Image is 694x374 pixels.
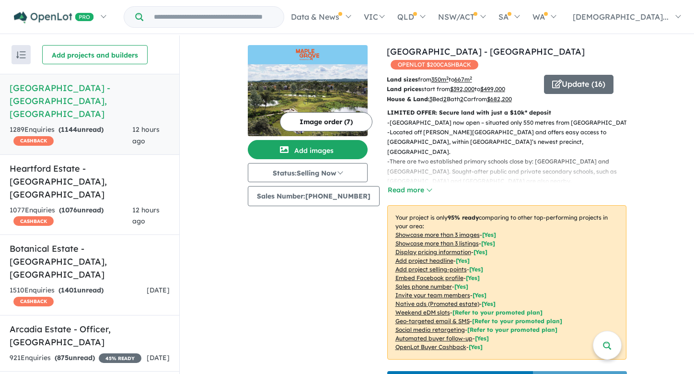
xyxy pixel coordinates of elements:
[395,292,470,299] u: Invite your team members
[469,266,483,273] span: [ Yes ]
[248,140,368,159] button: Add images
[429,95,432,103] u: 3
[472,317,562,325] span: [Refer to your promoted plan]
[431,76,449,83] u: 350 m
[395,335,473,342] u: Automated buyer follow-up
[99,353,141,363] span: 45 % READY
[61,286,77,294] span: 1401
[10,352,141,364] div: 921 Enquir ies
[573,12,669,22] span: [DEMOGRAPHIC_DATA]...
[446,75,449,81] sup: 2
[456,257,470,264] span: [ Yes ]
[467,326,557,333] span: [Refer to your promoted plan]
[248,163,368,182] button: Status:Selling Now
[448,214,479,221] b: 95 % ready
[387,76,418,83] b: Land sizes
[248,45,368,136] a: Maple Grove Estate - Pakenham East LogoMaple Grove Estate - Pakenham East
[387,75,537,84] p: from
[449,76,472,83] span: to
[14,12,94,23] img: Openlot PRO Logo White
[395,274,463,281] u: Embed Facebook profile
[10,323,170,349] h5: Arcadia Estate - Officer , [GEOGRAPHIC_DATA]
[544,75,613,94] button: Update (16)
[454,76,472,83] u: 667 m
[387,185,432,196] button: Read more
[132,206,160,226] span: 12 hours ago
[248,186,380,206] button: Sales Number:[PHONE_NUMBER]
[42,45,148,64] button: Add projects and builders
[61,125,77,134] span: 1144
[387,205,626,360] p: Your project is only comparing to other top-performing projects in your area: - - - - - - - - - -...
[252,49,364,60] img: Maple Grove Estate - Pakenham East Logo
[474,248,487,256] span: [ Yes ]
[470,75,472,81] sup: 2
[480,85,505,93] u: $ 499,000
[10,242,170,281] h5: Botanical Estate - [GEOGRAPHIC_DATA] , [GEOGRAPHIC_DATA]
[395,248,471,256] u: Display pricing information
[395,266,467,273] u: Add project selling-points
[443,95,447,103] u: 2
[10,162,170,201] h5: Heartford Estate - [GEOGRAPHIC_DATA] , [GEOGRAPHIC_DATA]
[395,317,470,325] u: Geo-targeted email & SMS
[395,300,479,307] u: Native ads (Promoted estate)
[58,286,104,294] strong: ( unread)
[482,300,496,307] span: [Yes]
[395,343,466,351] u: OpenLot Buyer Cashback
[466,274,480,281] span: [ Yes ]
[387,128,634,157] p: - Located off [PERSON_NAME][GEOGRAPHIC_DATA] and offers easy access to [GEOGRAPHIC_DATA], within ...
[395,231,480,238] u: Showcase more than 3 images
[13,297,54,306] span: CASHBACK
[387,157,634,186] p: - There are two established primary schools close by: [GEOGRAPHIC_DATA] and [GEOGRAPHIC_DATA]. So...
[132,125,160,145] span: 12 hours ago
[487,95,512,103] u: $ 682,200
[474,85,505,93] span: to
[387,108,626,117] p: LIMITED OFFER: Secure land with just a $10k* deposit
[61,206,77,214] span: 1076
[387,46,585,57] a: [GEOGRAPHIC_DATA] - [GEOGRAPHIC_DATA]
[58,125,104,134] strong: ( unread)
[395,257,453,264] u: Add project headline
[482,231,496,238] span: [ Yes ]
[469,343,483,351] span: [Yes]
[454,283,468,290] span: [ Yes ]
[391,60,478,70] span: OPENLOT $ 200 CASHBACK
[10,82,170,120] h5: [GEOGRAPHIC_DATA] - [GEOGRAPHIC_DATA] , [GEOGRAPHIC_DATA]
[387,118,634,128] p: - [GEOGRAPHIC_DATA] now open – situated only 550 metres from [GEOGRAPHIC_DATA]
[450,85,474,93] u: $ 392,000
[387,94,537,104] p: Bed Bath Car from
[473,292,486,299] span: [ Yes ]
[248,64,368,136] img: Maple Grove Estate - Pakenham East
[145,7,282,27] input: Try estate name, suburb, builder or developer
[452,309,543,316] span: [Refer to your promoted plan]
[16,51,26,58] img: sort.svg
[13,216,54,226] span: CASHBACK
[395,326,465,333] u: Social media retargeting
[13,136,54,146] span: CASHBACK
[387,84,537,94] p: start from
[395,283,452,290] u: Sales phone number
[147,286,170,294] span: [DATE]
[481,240,495,247] span: [ Yes ]
[10,205,132,228] div: 1077 Enquir ies
[59,206,104,214] strong: ( unread)
[280,112,372,131] button: Image order (7)
[57,353,69,362] span: 875
[147,353,170,362] span: [DATE]
[10,124,132,147] div: 1289 Enquir ies
[395,309,450,316] u: Weekend eDM slots
[460,95,463,103] u: 2
[10,285,147,308] div: 1510 Enquir ies
[387,85,421,93] b: Land prices
[387,95,429,103] b: House & Land:
[55,353,95,362] strong: ( unread)
[475,335,489,342] span: [Yes]
[395,240,479,247] u: Showcase more than 3 listings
